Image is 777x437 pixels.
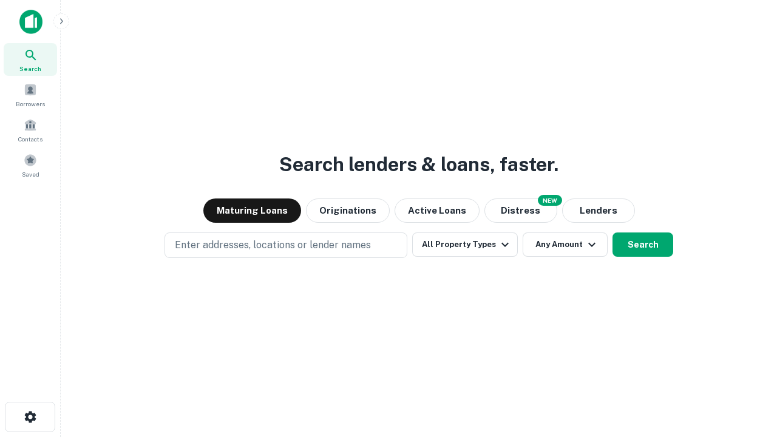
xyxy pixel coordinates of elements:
[4,149,57,181] a: Saved
[4,43,57,76] a: Search
[538,195,562,206] div: NEW
[562,198,635,223] button: Lenders
[22,169,39,179] span: Saved
[4,78,57,111] a: Borrowers
[412,232,518,257] button: All Property Types
[612,232,673,257] button: Search
[523,232,608,257] button: Any Amount
[484,198,557,223] button: Search distressed loans with lien and other non-mortgage details.
[165,232,407,258] button: Enter addresses, locations or lender names
[395,198,480,223] button: Active Loans
[19,10,42,34] img: capitalize-icon.png
[306,198,390,223] button: Originations
[279,150,558,179] h3: Search lenders & loans, faster.
[19,64,41,73] span: Search
[18,134,42,144] span: Contacts
[16,99,45,109] span: Borrowers
[716,340,777,398] iframe: Chat Widget
[175,238,371,252] p: Enter addresses, locations or lender names
[4,113,57,146] a: Contacts
[203,198,301,223] button: Maturing Loans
